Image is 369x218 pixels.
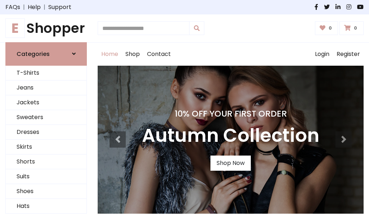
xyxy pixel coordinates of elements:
[6,140,86,154] a: Skirts
[352,25,359,31] span: 0
[6,110,86,125] a: Sweaters
[41,3,48,12] span: |
[315,21,338,35] a: 0
[28,3,41,12] a: Help
[5,20,87,36] h1: Shopper
[143,43,174,66] a: Contact
[17,51,50,57] h6: Categories
[6,95,86,110] a: Jackets
[5,3,20,12] a: FAQs
[142,125,319,147] h3: Autumn Collection
[48,3,71,12] a: Support
[6,80,86,95] a: Jeans
[210,156,251,171] a: Shop Now
[6,184,86,199] a: Shoes
[5,42,87,66] a: Categories
[333,43,364,66] a: Register
[339,21,364,35] a: 0
[142,109,319,119] h4: 10% Off Your First Order
[327,25,334,31] span: 0
[5,18,25,38] span: E
[6,199,86,214] a: Hats
[20,3,28,12] span: |
[6,125,86,140] a: Dresses
[6,154,86,169] a: Shorts
[311,43,333,66] a: Login
[5,20,87,36] a: EShopper
[122,43,143,66] a: Shop
[6,169,86,184] a: Suits
[6,66,86,80] a: T-Shirts
[98,43,122,66] a: Home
